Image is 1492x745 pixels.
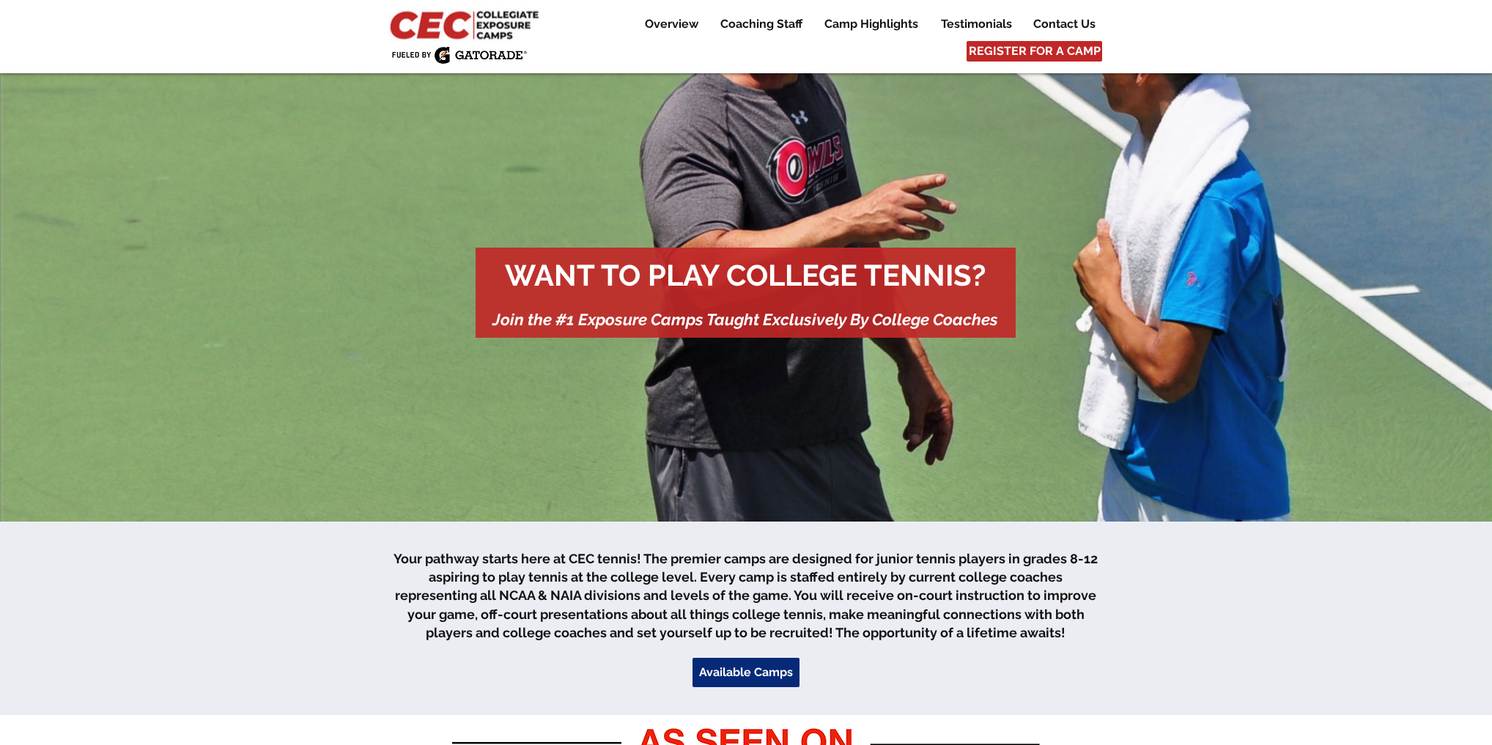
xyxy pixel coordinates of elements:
[492,310,998,329] span: Join the #1 Exposure Camps Taught Exclusively By College Coaches
[634,15,709,33] a: Overview
[394,551,1098,640] span: Your pathway starts here at CEC tennis! The premier camps are designed for junior tennis players ...
[813,15,929,33] a: Camp Highlights
[693,658,799,687] a: Available Camps
[621,15,1106,33] nav: Site
[934,15,1019,33] p: Testimonials
[1022,15,1106,33] a: Contact Us
[817,15,926,33] p: Camp Highlights
[699,664,793,681] span: Available Camps
[713,15,810,33] p: Coaching Staff
[969,43,1101,59] span: REGISTER FOR A CAMP
[1026,15,1103,33] p: Contact Us
[930,15,1022,33] a: Testimonials
[387,7,545,41] img: CEC Logo Primary_edited.jpg
[505,258,986,292] span: WANT TO PLAY COLLEGE TENNIS?
[638,15,706,33] p: Overview
[967,41,1102,62] a: REGISTER FOR A CAMP
[709,15,813,33] a: Coaching Staff
[391,46,527,64] img: Fueled by Gatorade.png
